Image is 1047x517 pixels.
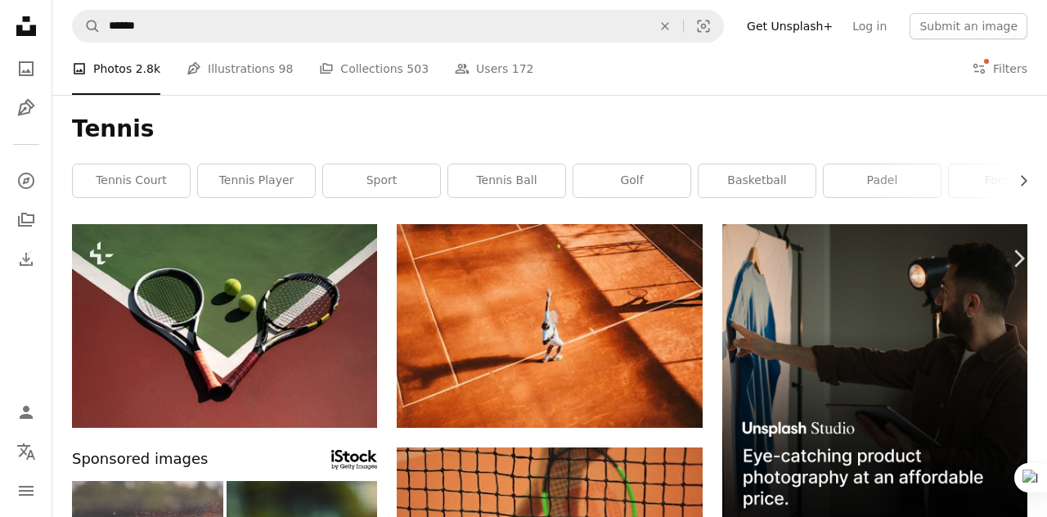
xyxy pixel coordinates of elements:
[10,396,43,429] a: Log in / Sign up
[319,43,429,95] a: Collections 503
[397,318,702,333] a: man playing tennis
[397,224,702,428] img: man playing tennis
[73,11,101,42] button: Search Unsplash
[448,164,565,197] a: tennis ball
[323,164,440,197] a: sport
[972,43,1027,95] button: Filters
[198,164,315,197] a: tennis player
[512,60,534,78] span: 172
[990,180,1047,337] a: Next
[10,52,43,85] a: Photos
[910,13,1027,39] button: Submit an image
[1009,164,1027,197] button: scroll list to the right
[824,164,941,197] a: padel
[407,60,429,78] span: 503
[737,13,843,39] a: Get Unsplash+
[72,10,724,43] form: Find visuals sitewide
[684,11,723,42] button: Visual search
[72,115,1027,144] h1: Tennis
[279,60,294,78] span: 98
[573,164,690,197] a: golf
[647,11,683,42] button: Clear
[843,13,896,39] a: Log in
[10,474,43,507] button: Menu
[72,224,377,428] img: two tennis rackets and two tennis balls on a tennis court
[10,164,43,197] a: Explore
[699,164,816,197] a: basketball
[72,318,377,333] a: two tennis rackets and two tennis balls on a tennis court
[455,43,533,95] a: Users 172
[186,43,293,95] a: Illustrations 98
[73,164,190,197] a: tennis court
[72,447,208,471] span: Sponsored images
[10,92,43,124] a: Illustrations
[10,435,43,468] button: Language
